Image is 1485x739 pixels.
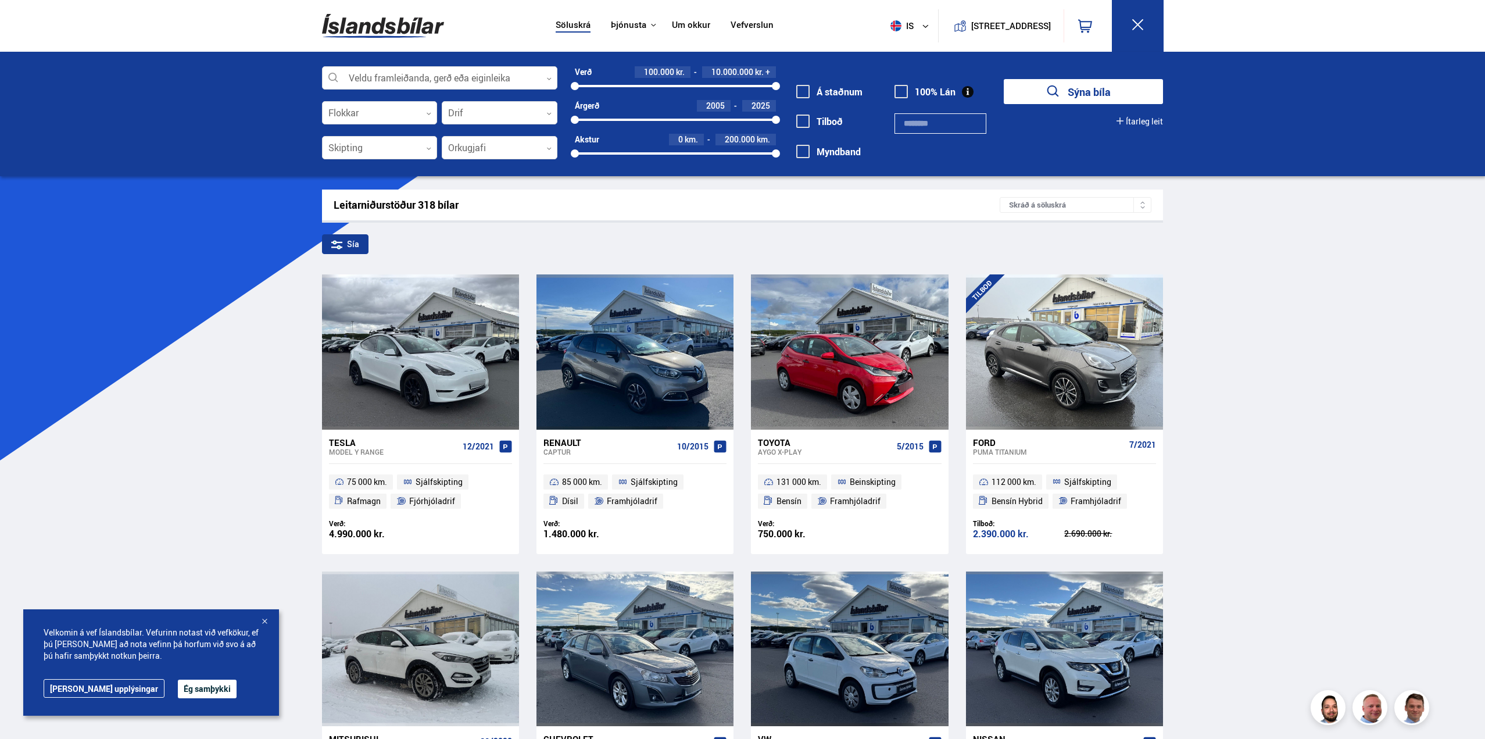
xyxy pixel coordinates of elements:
[973,437,1125,448] div: Ford
[777,494,801,508] span: Bensín
[631,475,678,489] span: Sjálfskipting
[731,20,774,32] a: Vefverslun
[676,67,685,77] span: kr.
[543,437,672,448] div: Renault
[543,519,635,528] div: Verð:
[322,430,519,554] a: Tesla Model Y RANGE 12/2021 75 000 km. Sjálfskipting Rafmagn Fjórhjóladrif Verð: 4.990.000 kr.
[329,519,421,528] div: Verð:
[672,20,710,32] a: Um okkur
[1064,475,1111,489] span: Sjálfskipting
[1354,692,1389,727] img: siFngHWaQ9KaOqBr.png
[575,101,599,110] div: Árgerð
[607,494,657,508] span: Framhjóladrif
[322,234,368,254] div: Sía
[322,7,444,45] img: G0Ugv5HjCgRt.svg
[463,442,494,451] span: 12/2021
[973,529,1065,539] div: 2.390.000 kr.
[178,680,237,698] button: Ég samþykki
[897,442,924,451] span: 5/2015
[329,437,458,448] div: Tesla
[890,20,901,31] img: svg+xml;base64,PHN2ZyB4bWxucz0iaHR0cDovL3d3dy53My5vcmcvMjAwMC9zdmciIHdpZHRoPSI1MTIiIGhlaWdodD0iNT...
[562,475,602,489] span: 85 000 km.
[886,9,938,43] button: is
[755,67,764,77] span: kr.
[611,20,646,31] button: Þjónusta
[329,529,421,539] div: 4.990.000 kr.
[334,199,1000,211] div: Leitarniðurstöður 318 bílar
[992,494,1043,508] span: Bensín Hybrid
[1117,117,1163,126] button: Ítarleg leit
[575,135,599,144] div: Akstur
[758,437,892,448] div: Toyota
[44,679,164,698] a: [PERSON_NAME] upplýsingar
[1064,530,1156,538] div: 2.690.000 kr.
[751,430,948,554] a: Toyota Aygo X-PLAY 5/2015 131 000 km. Beinskipting Bensín Framhjóladrif Verð: 750.000 kr.
[329,448,458,456] div: Model Y RANGE
[556,20,591,32] a: Söluskrá
[752,100,770,111] span: 2025
[976,21,1047,31] button: [STREET_ADDRESS]
[973,519,1065,528] div: Tilboð:
[536,430,733,554] a: Renault Captur 10/2015 85 000 km. Sjálfskipting Dísil Framhjóladrif Verð: 1.480.000 kr.
[796,116,843,127] label: Tilboð
[347,494,381,508] span: Rafmagn
[944,9,1057,42] a: [STREET_ADDRESS]
[966,430,1163,554] a: Ford Puma TITANIUM 7/2021 112 000 km. Sjálfskipting Bensín Hybrid Framhjóladrif Tilboð: 2.390.000...
[416,475,463,489] span: Sjálfskipting
[758,448,892,456] div: Aygo X-PLAY
[409,494,455,508] span: Fjórhjóladrif
[711,66,753,77] span: 10.000.000
[44,627,259,662] span: Velkomin á vef Íslandsbílar. Vefurinn notast við vefkökur, ef þú [PERSON_NAME] að nota vefinn þá ...
[765,67,770,77] span: +
[1312,692,1347,727] img: nhp88E3Fdnt1Opn2.png
[777,475,821,489] span: 131 000 km.
[725,134,755,145] span: 200.000
[644,66,674,77] span: 100.000
[1396,692,1431,727] img: FbJEzSuNWCJXmdc-.webp
[543,448,672,456] div: Captur
[1004,79,1163,104] button: Sýna bíla
[1071,494,1121,508] span: Framhjóladrif
[9,5,44,40] button: Opna LiveChat spjallviðmót
[894,87,956,97] label: 100% Lán
[758,529,850,539] div: 750.000 kr.
[543,529,635,539] div: 1.480.000 kr.
[575,67,592,77] div: Verð
[850,475,896,489] span: Beinskipting
[973,448,1125,456] div: Puma TITANIUM
[347,475,387,489] span: 75 000 km.
[677,442,708,451] span: 10/2015
[1000,197,1151,213] div: Skráð á söluskrá
[562,494,578,508] span: Dísil
[992,475,1036,489] span: 112 000 km.
[886,20,915,31] span: is
[796,87,863,97] label: Á staðnum
[796,147,861,157] label: Myndband
[678,134,683,145] span: 0
[1129,440,1156,449] span: 7/2021
[758,519,850,528] div: Verð:
[706,100,725,111] span: 2005
[757,135,770,144] span: km.
[685,135,698,144] span: km.
[830,494,881,508] span: Framhjóladrif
